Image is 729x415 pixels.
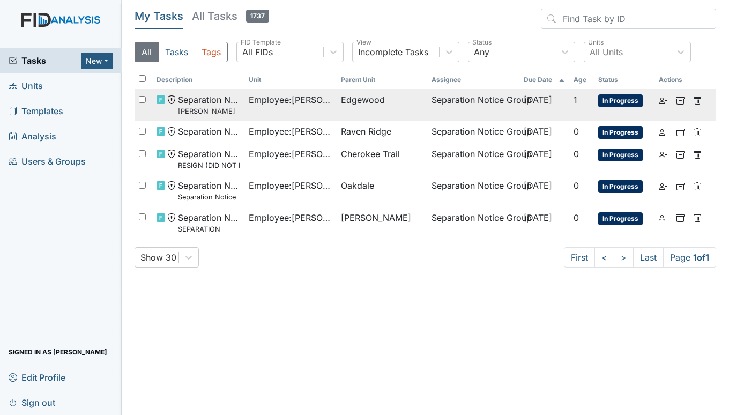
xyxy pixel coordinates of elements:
span: 1 [574,94,577,105]
td: Separation Notice Group [427,175,519,206]
div: Any [474,46,489,58]
button: All [135,42,159,62]
a: Tasks [9,54,81,67]
a: Delete [693,93,702,106]
span: 0 [574,180,579,191]
span: [DATE] [524,94,552,105]
span: Raven Ridge [341,125,391,138]
span: 0 [574,149,579,159]
span: [DATE] [524,212,552,223]
span: [DATE] [524,180,552,191]
h5: My Tasks [135,9,183,24]
span: Employee : [PERSON_NAME] [249,93,332,106]
span: 0 [574,126,579,137]
span: Page [663,247,716,268]
a: Archive [676,125,685,138]
th: Toggle SortBy [244,71,337,89]
span: Edgewood [341,93,385,106]
a: Archive [676,211,685,224]
th: Actions [654,71,708,89]
span: Separation Notice RESIGN (DID NOT FINISH NOTICE) [178,147,240,171]
span: Employee : [PERSON_NAME], Shmara [249,147,332,160]
span: In Progress [598,149,643,161]
span: Oakdale [341,179,374,192]
a: > [614,247,634,268]
div: Type filter [135,42,228,62]
span: Units [9,78,43,94]
td: Separation Notice Group [427,143,519,175]
span: Templates [9,103,63,120]
span: Employee : [PERSON_NAME] [249,211,332,224]
span: In Progress [598,94,643,107]
button: Tags [195,42,228,62]
a: First [564,247,595,268]
strong: 1 of 1 [693,252,709,263]
a: Archive [676,93,685,106]
td: Separation Notice Group [427,121,519,143]
span: [PERSON_NAME] [341,211,411,224]
span: In Progress [598,180,643,193]
input: Find Task by ID [541,9,716,29]
span: Users & Groups [9,153,86,170]
span: In Progress [598,126,643,139]
small: RESIGN (DID NOT FINISH NOTICE) [178,160,240,171]
small: SEPARATION [178,224,240,234]
span: Separation Notice SEPARATION [178,211,240,234]
a: < [594,247,614,268]
a: Last [633,247,664,268]
a: Archive [676,147,685,160]
span: Edit Profile [9,369,65,386]
span: 1737 [246,10,269,23]
th: Toggle SortBy [337,71,427,89]
a: Delete [693,211,702,224]
input: Toggle All Rows Selected [139,75,146,82]
nav: task-pagination [564,247,716,268]
a: Delete [693,179,702,192]
span: Employee : [PERSON_NAME], Montreil [249,125,332,138]
span: Analysis [9,128,56,145]
button: New [81,53,113,69]
td: Separation Notice Group [427,89,519,121]
td: Separation Notice Group [427,207,519,239]
span: 0 [574,212,579,223]
a: Delete [693,125,702,138]
span: Signed in as [PERSON_NAME] [9,344,107,360]
h5: All Tasks [192,9,269,24]
button: Tasks [158,42,195,62]
div: Show 30 [140,251,176,264]
span: [DATE] [524,126,552,137]
th: Toggle SortBy [569,71,594,89]
span: [DATE] [524,149,552,159]
div: All FIDs [242,46,273,58]
span: Sign out [9,394,55,411]
span: Separation Notice [178,125,240,138]
div: Incomplete Tasks [358,46,428,58]
span: Separation Notice Rosiland Clark [178,93,240,116]
th: Toggle SortBy [519,71,569,89]
a: Archive [676,179,685,192]
span: Cherokee Trail [341,147,400,160]
a: Delete [693,147,702,160]
th: Assignee [427,71,519,89]
small: [PERSON_NAME] [178,106,240,116]
div: All Units [590,46,623,58]
small: Separation Notice [178,192,240,202]
span: Employee : [PERSON_NAME] [249,179,332,192]
span: In Progress [598,212,643,225]
th: Toggle SortBy [152,71,244,89]
span: Separation Notice Separation Notice [178,179,240,202]
th: Toggle SortBy [594,71,655,89]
